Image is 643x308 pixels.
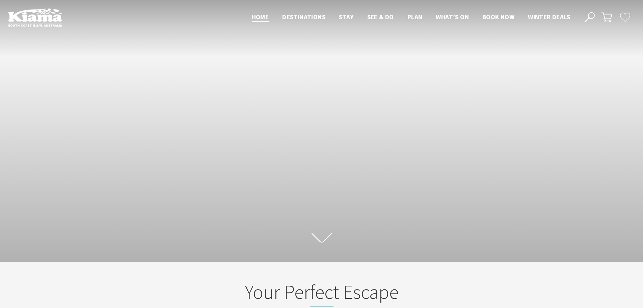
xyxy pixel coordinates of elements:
span: What’s On [436,13,469,21]
span: Plan [407,13,423,21]
span: Stay [339,13,354,21]
span: See & Do [367,13,394,21]
h2: Your Perfect Escape [189,280,454,307]
nav: Main Menu [245,12,577,23]
span: Home [252,13,269,21]
span: Destinations [282,13,325,21]
span: Book now [482,13,514,21]
img: Kiama Logo [8,8,62,27]
span: Winter Deals [528,13,570,21]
